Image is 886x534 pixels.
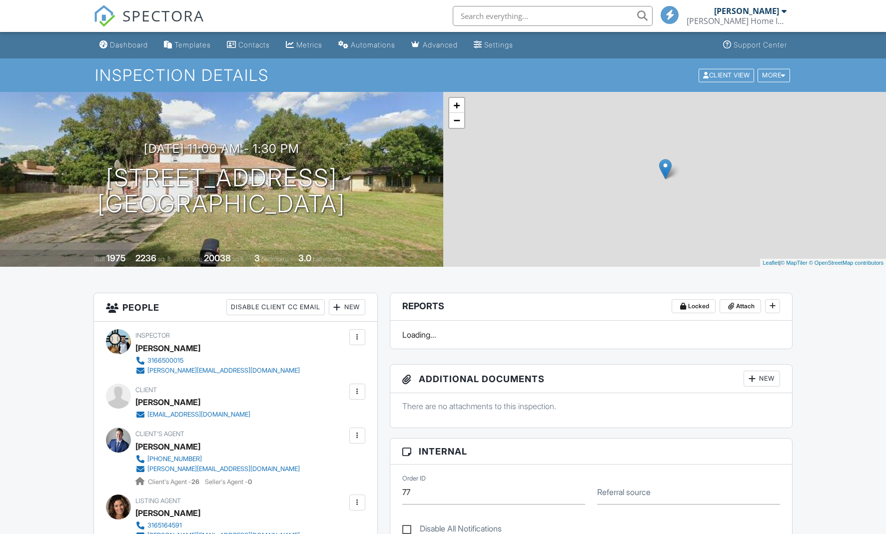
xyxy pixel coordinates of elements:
a: Settings [470,36,517,54]
div: 2236 [135,253,156,263]
h3: People [94,293,377,322]
div: | [760,259,886,267]
div: Seacat Home Inspections [687,16,787,26]
div: Support Center [734,40,787,49]
strong: 26 [191,478,199,486]
div: 1975 [106,253,126,263]
span: sq. ft. [158,255,172,263]
span: Lot Size [181,255,202,263]
div: Settings [484,40,513,49]
span: bedrooms [261,255,289,263]
label: Referral source [597,487,651,498]
div: 20038 [204,253,231,263]
img: The Best Home Inspection Software - Spectora [93,5,115,27]
a: Support Center [719,36,791,54]
p: There are no attachments to this inspection. [402,401,781,412]
a: Leaflet [763,260,779,266]
h3: Internal [390,439,793,465]
a: Automations (Basic) [334,36,399,54]
a: Templates [160,36,215,54]
input: Search everything... [453,6,653,26]
label: Order ID [402,474,426,483]
div: [PERSON_NAME] [135,395,200,410]
div: Disable Client CC Email [226,299,325,315]
div: 3.0 [298,253,311,263]
a: SPECTORA [93,13,204,34]
div: [PERSON_NAME] [714,6,779,16]
div: [PHONE_NUMBER] [147,455,202,463]
a: © OpenStreetMap contributors [809,260,884,266]
a: [PHONE_NUMBER] [135,454,300,464]
div: 3 [254,253,260,263]
span: Seller's Agent - [205,478,252,486]
a: 3165164591 [135,521,300,531]
span: Client's Agent - [148,478,201,486]
a: [PERSON_NAME][EMAIL_ADDRESS][DOMAIN_NAME] [135,464,300,474]
h3: Additional Documents [390,365,793,393]
div: Automations [351,40,395,49]
div: 3166500015 [147,357,183,365]
span: Built [94,255,105,263]
a: Contacts [223,36,274,54]
div: Dashboard [110,40,148,49]
a: Metrics [282,36,326,54]
h1: [STREET_ADDRESS] [GEOGRAPHIC_DATA] [97,165,345,218]
div: Client View [699,68,754,82]
a: [PERSON_NAME] [135,439,200,454]
a: [PERSON_NAME][EMAIL_ADDRESS][DOMAIN_NAME] [135,366,300,376]
span: Listing Agent [135,497,181,505]
span: Client's Agent [135,430,184,438]
div: New [744,371,780,387]
h3: [DATE] 11:00 am - 1:30 pm [144,142,299,155]
div: Advanced [423,40,458,49]
span: sq.ft. [232,255,245,263]
a: Advanced [407,36,462,54]
a: 3166500015 [135,356,300,366]
div: 3165164591 [147,522,182,530]
a: Client View [698,71,757,78]
a: [PERSON_NAME] [135,506,200,521]
a: Zoom out [449,113,464,128]
div: Metrics [296,40,322,49]
span: Inspector [135,332,170,339]
a: © MapTiler [781,260,808,266]
a: Dashboard [95,36,152,54]
span: Client [135,386,157,394]
div: [EMAIL_ADDRESS][DOMAIN_NAME] [147,411,250,419]
div: New [329,299,365,315]
span: SPECTORA [122,5,204,26]
span: bathrooms [313,255,341,263]
h1: Inspection Details [95,66,791,84]
div: Contacts [238,40,270,49]
div: [PERSON_NAME][EMAIL_ADDRESS][DOMAIN_NAME] [147,367,300,375]
a: [EMAIL_ADDRESS][DOMAIN_NAME] [135,410,250,420]
div: Templates [174,40,211,49]
div: [PERSON_NAME][EMAIL_ADDRESS][DOMAIN_NAME] [147,465,300,473]
strong: 0 [248,478,252,486]
div: [PERSON_NAME] [135,341,200,356]
div: More [758,68,790,82]
a: Zoom in [449,98,464,113]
